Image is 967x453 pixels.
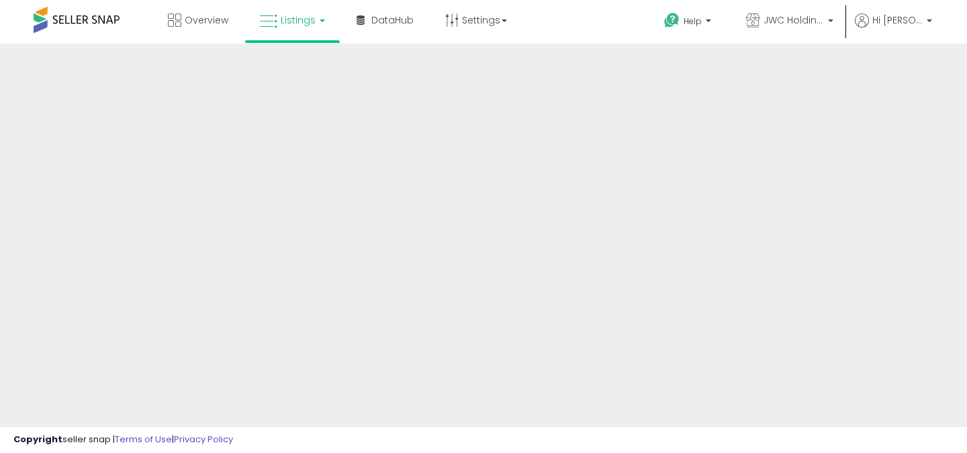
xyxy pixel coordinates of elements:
[13,434,233,446] div: seller snap | |
[281,13,316,27] span: Listings
[855,13,932,44] a: Hi [PERSON_NAME]
[764,13,824,27] span: JWC Holdings
[653,2,725,44] a: Help
[872,13,923,27] span: Hi [PERSON_NAME]
[684,15,702,27] span: Help
[13,433,62,446] strong: Copyright
[663,12,680,29] i: Get Help
[115,433,172,446] a: Terms of Use
[371,13,414,27] span: DataHub
[174,433,233,446] a: Privacy Policy
[185,13,228,27] span: Overview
